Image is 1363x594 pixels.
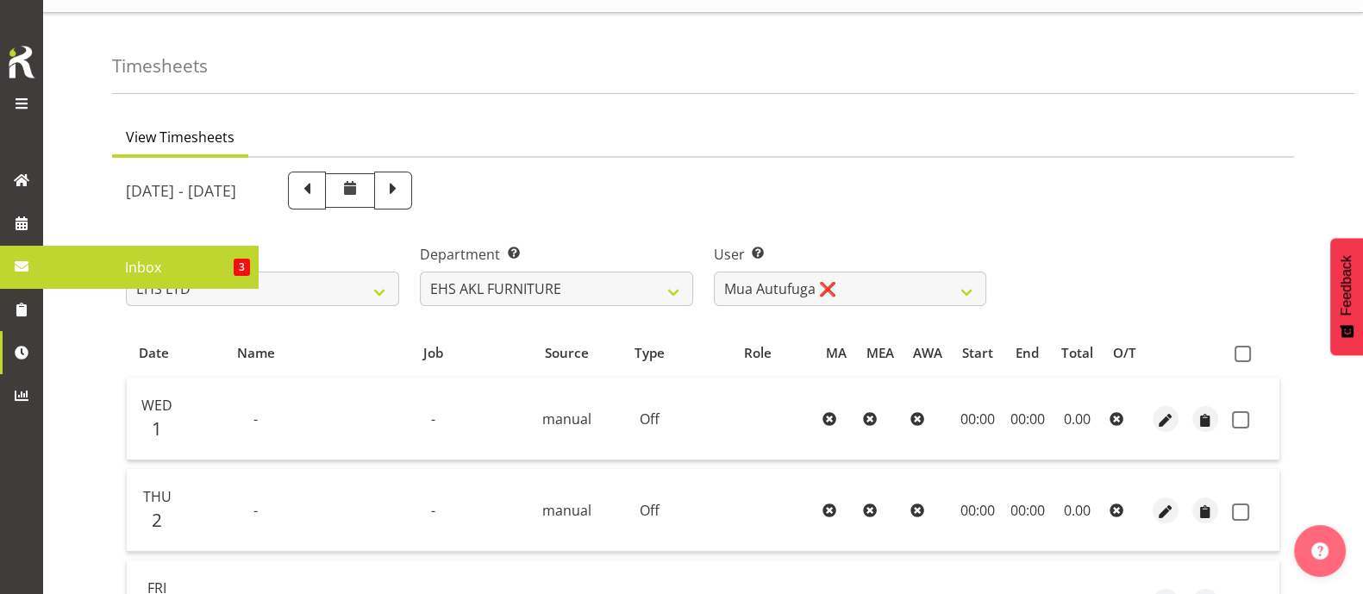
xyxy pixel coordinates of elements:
a: Inbox [43,246,259,289]
span: Role [744,343,772,363]
label: Department [420,244,693,265]
label: User [714,244,987,265]
label: Pay Period [126,244,399,265]
span: MEA [866,343,893,363]
span: - [253,501,258,520]
span: - [431,410,435,428]
span: Job [423,343,443,363]
span: Type [635,343,665,363]
td: 00:00 [953,378,1003,460]
td: Off [599,469,700,552]
span: Thu [143,487,172,506]
span: View Timesheets [126,127,234,147]
span: Source [545,343,589,363]
span: Feedback [1339,255,1354,316]
h5: [DATE] - [DATE] [126,181,236,200]
span: Inbox [52,254,234,280]
span: Date [139,343,169,363]
span: - [431,501,435,520]
span: manual [542,501,591,520]
span: Total [1061,343,1093,363]
h4: Timesheets [112,56,208,76]
td: 0.00 [1051,469,1103,552]
span: End [1016,343,1039,363]
img: help-xxl-2.png [1311,542,1329,560]
span: 2 [152,508,162,532]
span: manual [542,410,591,428]
span: Wed [141,396,172,415]
img: Rosterit icon logo [4,43,39,81]
span: MA [826,343,847,363]
td: 0.00 [1051,378,1103,460]
td: 00:00 [1003,469,1051,552]
td: 00:00 [1003,378,1051,460]
span: Start [962,343,993,363]
span: AWA [913,343,942,363]
span: - [253,410,258,428]
button: Feedback - Show survey [1330,238,1363,355]
span: O/T [1113,343,1136,363]
span: 1 [152,416,162,441]
span: Name [237,343,275,363]
td: Off [599,378,700,460]
td: 00:00 [953,469,1003,552]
